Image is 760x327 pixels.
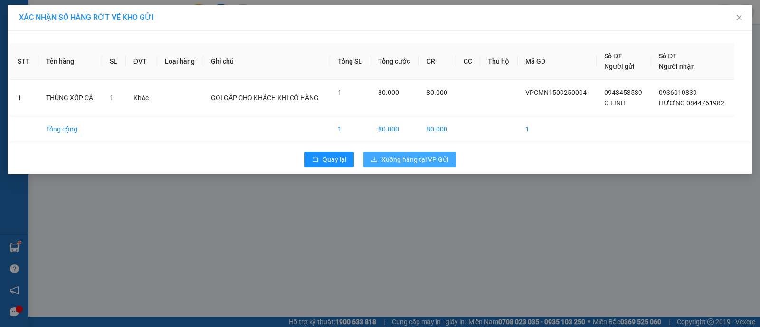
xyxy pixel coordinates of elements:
li: VP VP chợ Mũi Né [5,51,66,62]
li: VP VP [PERSON_NAME] Lão [66,51,126,83]
span: close [735,14,743,21]
span: 1 [338,89,342,96]
td: Tổng cộng [38,116,103,142]
span: Số ĐT [604,52,622,60]
td: 1 [518,116,597,142]
span: Người nhận [659,63,695,70]
span: XÁC NHẬN SỐ HÀNG RỚT VỀ KHO GỬI [19,13,154,22]
td: 1 [330,116,370,142]
button: rollbackQuay lại [304,152,354,167]
th: Ghi chú [203,43,330,80]
button: Close [726,5,752,31]
td: THÙNG XỐP CÁ [38,80,103,116]
th: Tổng SL [330,43,370,80]
th: CC [456,43,480,80]
img: logo.jpg [5,5,38,38]
th: Tổng cước [370,43,419,80]
th: ĐVT [126,43,157,80]
th: Thu hộ [480,43,518,80]
span: Người gửi [604,63,635,70]
span: 0943453539 [604,89,642,96]
li: Nam Hải Limousine [5,5,138,40]
span: 1 [110,94,114,102]
td: 1 [10,80,38,116]
span: environment [5,64,11,70]
th: SL [102,43,125,80]
span: GỌI GẤP CHO KHÁCH KHI CÓ HÀNG [211,94,319,102]
span: Xuống hàng tại VP Gửi [381,154,448,165]
span: C.LINH [604,99,626,107]
th: CR [419,43,456,80]
span: rollback [312,156,319,164]
span: 80.000 [378,89,399,96]
span: 80.000 [427,89,447,96]
th: Loại hàng [157,43,204,80]
span: 0936010839 [659,89,697,96]
span: HƯƠNG 0844761982 [659,99,724,107]
span: VPCMN1509250004 [525,89,587,96]
th: STT [10,43,38,80]
td: 80.000 [370,116,419,142]
td: Khác [126,80,157,116]
button: downloadXuống hàng tại VP Gửi [363,152,456,167]
span: download [371,156,378,164]
th: Tên hàng [38,43,103,80]
th: Mã GD [518,43,597,80]
td: 80.000 [419,116,456,142]
span: Quay lại [323,154,346,165]
span: Số ĐT [659,52,677,60]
